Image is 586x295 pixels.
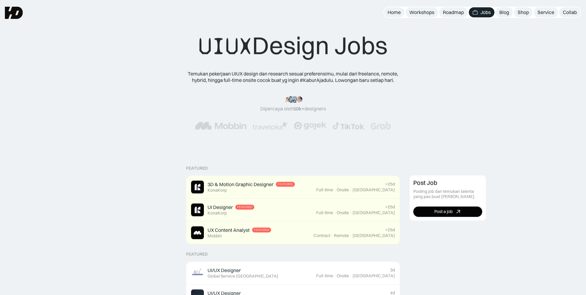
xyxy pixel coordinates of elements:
a: Service [534,7,558,17]
div: Home [388,9,401,16]
div: Temukan pekerjaan UIUX design dan research sesuai preferensimu, mulai dari freelance, remote, hyb... [183,71,403,84]
div: · [349,210,352,215]
div: Onsite [337,210,349,215]
div: Collab [563,9,577,16]
div: Dipercaya oleh designers [260,105,326,112]
div: Shop [518,9,529,16]
div: KonaKorp [208,211,227,216]
div: Full-time [316,187,333,193]
div: Posting job dan temukan talenta yang pas buat [PERSON_NAME]. [413,189,482,199]
div: Featured [278,183,293,186]
div: · [349,233,352,238]
div: Remote [334,233,349,238]
a: Blog [496,7,513,17]
div: [GEOGRAPHIC_DATA] [353,187,395,193]
a: Home [384,7,404,17]
span: UIUX [198,32,252,61]
div: Global Service [GEOGRAPHIC_DATA] [208,274,278,279]
div: >25d [385,227,395,233]
div: · [349,187,352,193]
div: Service [537,9,554,16]
a: Shop [514,7,533,17]
img: Job Image [191,226,204,239]
div: Blog [499,9,509,16]
div: Featured [186,252,208,257]
div: Design Jobs [198,31,388,61]
div: Onsite [337,187,349,193]
div: 3D & Motion Graphic Designer [208,181,273,188]
div: Post a job [434,209,453,214]
div: [GEOGRAPHIC_DATA] [353,233,395,238]
div: · [349,273,352,279]
div: >25d [385,182,395,187]
div: Post Job [413,179,437,187]
div: >25d [385,204,395,210]
div: KonaKorp [208,188,227,193]
a: Collab [559,7,581,17]
div: Featured [186,166,208,171]
div: UI Designer [208,204,233,211]
div: Full-time [316,210,333,215]
div: Featured [237,205,252,209]
div: [GEOGRAPHIC_DATA] [353,210,395,215]
div: [GEOGRAPHIC_DATA] [353,273,395,279]
div: · [334,187,336,193]
div: Mobbin [208,233,222,239]
div: Workshops [409,9,434,16]
span: 50k+ [293,105,304,112]
div: Jobs [480,9,491,16]
div: Contract [313,233,330,238]
a: Jobs [469,7,494,17]
img: Job Image [191,204,204,216]
div: Roadmap [443,9,464,16]
a: Workshops [406,7,438,17]
img: Job Image [191,267,204,279]
div: Featured [254,228,269,232]
div: · [331,233,333,238]
div: 3d [390,268,395,273]
a: Roadmap [439,7,468,17]
a: Job ImageUI/UX DesignerGlobal Service [GEOGRAPHIC_DATA]3dFull-time·Onsite·[GEOGRAPHIC_DATA] [186,262,400,285]
img: Job Image [191,181,204,194]
div: · [334,210,336,215]
div: UX Content Analyst [208,227,250,233]
div: Full-time [316,273,333,279]
a: Job ImageUX Content AnalystFeaturedMobbin>25dContract·Remote·[GEOGRAPHIC_DATA] [186,222,400,244]
a: Post a job [413,207,482,217]
div: · [334,273,336,279]
a: Job Image3D & Motion Graphic DesignerFeaturedKonaKorp>25dFull-time·Onsite·[GEOGRAPHIC_DATA] [186,176,400,199]
a: Job ImageUI DesignerFeaturedKonaKorp>25dFull-time·Onsite·[GEOGRAPHIC_DATA] [186,199,400,222]
div: Onsite [337,273,349,279]
div: UI/UX Designer [208,267,241,274]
